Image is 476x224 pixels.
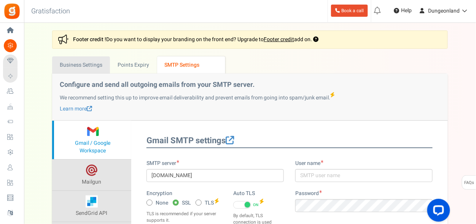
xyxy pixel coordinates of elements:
[214,198,219,204] i: Recommended
[60,81,440,89] h4: Configure and send all outgoing emails from your SMTP server.
[110,56,157,74] a: Points Expiry
[146,211,222,224] small: TLS is recommended if your server supports it.
[146,160,179,167] label: SMTP server
[295,160,323,167] label: User name
[73,35,106,43] strong: Footer credit !
[464,176,474,190] span: FAQs
[264,35,294,43] a: Footer credit
[182,199,191,207] span: SSL
[157,56,225,74] a: SMTP Settings
[60,105,92,113] a: Learn more
[52,160,131,190] a: Mailgun
[52,121,131,159] a: Gmail / Google Workspace
[52,191,131,222] a: SendGrid API
[82,178,102,186] span: Mailgun
[253,202,258,208] span: ON
[146,169,284,182] input: SMTP server
[60,93,440,102] p: We recommend setting this up to improve email deliverability and prevent emails from going into s...
[226,134,234,147] a: Learn more
[205,199,214,207] span: TLS
[295,169,433,182] input: SMTP user name
[146,136,433,148] h3: Gmail SMTP settings
[156,199,168,207] span: None
[76,209,108,217] span: SendGrid API
[52,56,110,74] a: Business Settings
[428,7,460,15] span: Dungeonland
[146,190,172,197] label: Encryption
[23,4,78,19] h3: Gratisfaction
[259,198,264,204] i: Recommended
[391,5,415,17] a: Help
[330,92,335,98] i: Recommended
[233,190,255,197] label: Auto TLS
[400,7,412,14] span: Help
[3,3,21,20] img: Gratisfaction
[75,139,110,155] span: Gmail / Google Workspace
[295,190,322,197] label: Password
[331,5,368,17] a: Book a call
[52,30,448,49] div: Do you want to display your branding on the front end? Upgrade to add on.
